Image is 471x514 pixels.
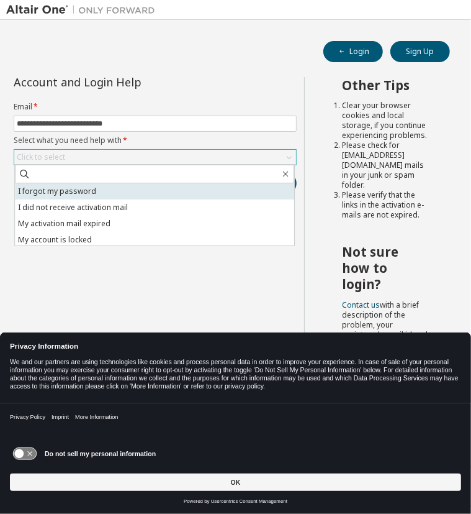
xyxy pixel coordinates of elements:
li: Please verify that the links in the activation e-mails are not expired. [342,190,428,220]
h2: Other Tips [342,77,428,93]
button: Sign Up [390,41,450,62]
a: Contact us [342,300,380,310]
span: with a brief description of the problem, your registered e-mail id and company details. Our suppo... [342,300,428,380]
div: Click to select [14,150,296,165]
li: Clear your browser cookies and local storage, if you continue experiencing problems. [342,101,428,140]
button: Login [323,41,383,62]
div: Account and Login Help [14,77,240,87]
li: I forgot my password [15,183,294,200]
img: Altair One [6,4,161,16]
label: Select what you need help with [14,135,297,145]
h2: Not sure how to login? [342,244,428,293]
div: Click to select [17,152,65,162]
label: Email [14,102,297,112]
li: Please check for [EMAIL_ADDRESS][DOMAIN_NAME] mails in your junk or spam folder. [342,140,428,190]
